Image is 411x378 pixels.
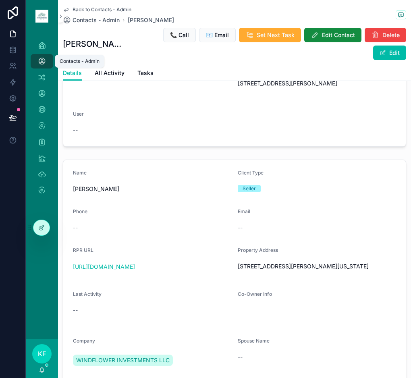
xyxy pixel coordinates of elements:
button: 📧 Email [199,28,236,42]
a: [PERSON_NAME] [128,16,174,24]
span: [STREET_ADDRESS][PERSON_NAME] [238,79,396,87]
span: Phone [73,208,87,214]
a: Details [63,66,82,81]
span: Last Activity [73,291,102,297]
button: Delete [365,28,406,42]
span: -- [73,126,78,134]
button: Edit [373,46,406,60]
span: 📧 Email [206,31,229,39]
button: 📞 Call [163,28,196,42]
span: Spouse Name [238,338,270,344]
span: Client Type [238,170,264,176]
span: Edit Contact [322,31,355,39]
a: Tasks [137,66,154,82]
a: Back to Contacts - Admin [63,6,131,13]
span: -- [73,306,78,314]
span: All Activity [95,69,125,77]
div: Contacts - Admin [60,58,100,64]
span: Set Next Task [257,31,295,39]
span: Back to Contacts - Admin [73,6,131,13]
img: App logo [35,10,48,23]
button: Set Next Task [239,28,301,42]
h1: [PERSON_NAME] [63,38,127,50]
span: User [73,111,84,117]
span: -- [238,353,243,361]
span: Name [73,170,87,176]
span: Property Address [238,247,278,253]
span: [STREET_ADDRESS][PERSON_NAME][US_STATE] [238,262,396,270]
a: [URL][DOMAIN_NAME] [73,263,135,270]
div: scrollable content [26,32,58,208]
span: KF [38,349,46,359]
a: WINDFLOWER INVESTMENTS LLC [73,355,173,366]
span: Email [238,208,250,214]
span: -- [73,224,78,232]
span: 📞 Call [170,31,189,39]
span: RPR URL [73,247,93,253]
a: Contacts - Admin [63,16,120,24]
button: Edit Contact [304,28,361,42]
span: -- [238,224,243,232]
span: WINDFLOWER INVESTMENTS LLC [76,356,170,364]
span: Co-Owner Info [238,291,272,297]
div: Seller [243,185,256,192]
span: Company [73,338,95,344]
span: Details [63,69,82,77]
span: Contacts - Admin [73,16,120,24]
span: Tasks [137,69,154,77]
a: All Activity [95,66,125,82]
span: [PERSON_NAME] [73,185,231,193]
span: Delete [382,31,400,39]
